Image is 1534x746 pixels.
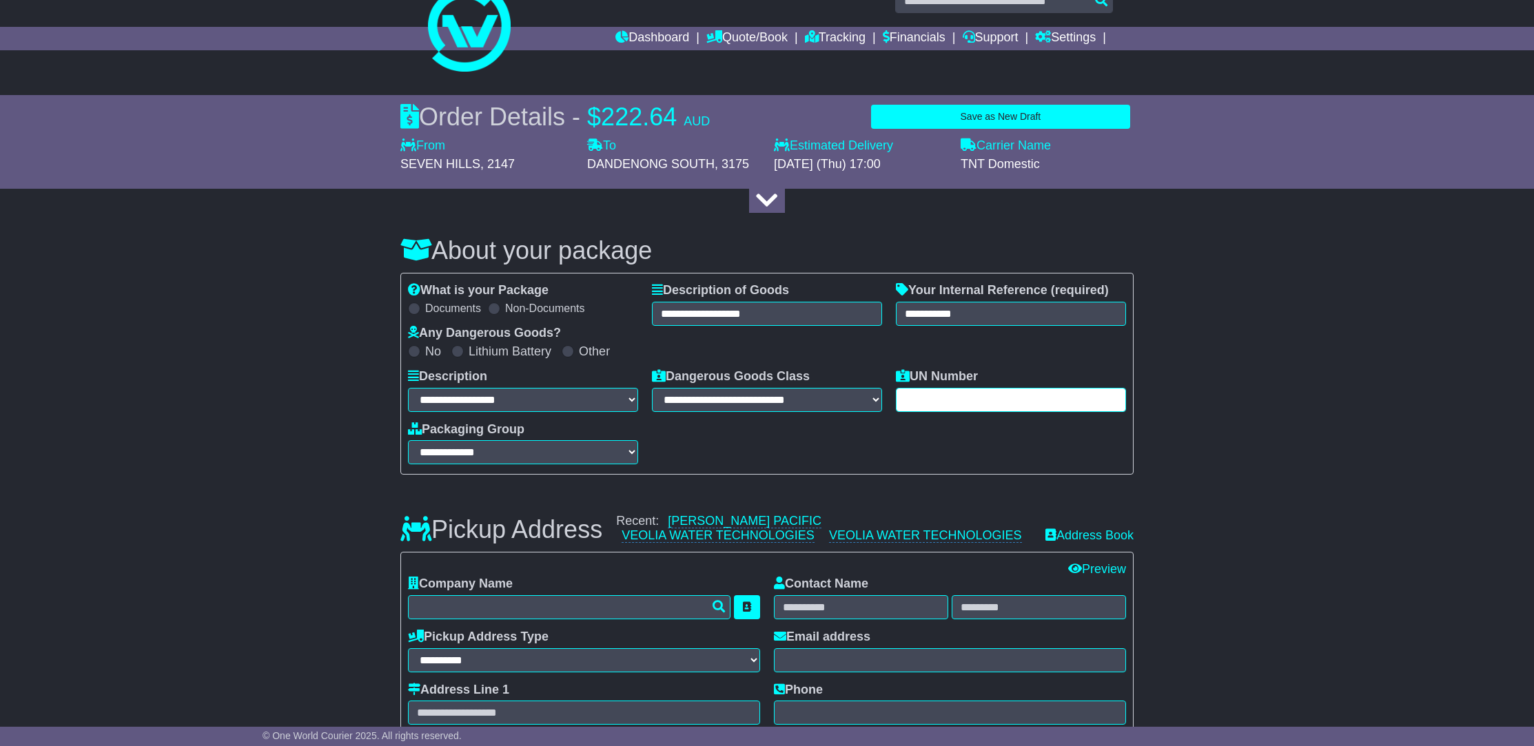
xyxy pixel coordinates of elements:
[263,730,462,741] span: © One World Courier 2025. All rights reserved.
[425,302,481,315] label: Documents
[408,577,513,592] label: Company Name
[896,283,1109,298] label: Your Internal Reference (required)
[1035,27,1096,50] a: Settings
[961,138,1051,154] label: Carrier Name
[774,630,870,645] label: Email address
[1068,562,1126,576] a: Preview
[871,105,1130,129] button: Save as New Draft
[668,514,821,528] a: [PERSON_NAME] PACIFIC
[587,138,616,154] label: To
[469,344,551,360] label: Lithium Battery
[774,577,868,592] label: Contact Name
[961,157,1134,172] div: TNT Domestic
[616,514,1032,543] div: Recent:
[400,138,445,154] label: From
[896,369,978,384] label: UN Number
[425,344,441,360] label: No
[400,157,480,171] span: SEVEN HILLS
[805,27,866,50] a: Tracking
[408,283,549,298] label: What is your Package
[579,344,610,360] label: Other
[400,102,710,132] div: Order Details -
[1045,528,1134,543] a: Address Book
[615,27,689,50] a: Dashboard
[601,103,677,131] span: 222.64
[587,103,601,131] span: $
[408,630,549,645] label: Pickup Address Type
[829,528,1022,543] a: VEOLIA WATER TECHNOLOGIES
[408,326,561,341] label: Any Dangerous Goods?
[652,369,810,384] label: Dangerous Goods Class
[480,157,515,171] span: , 2147
[400,237,1134,265] h3: About your package
[774,157,947,172] div: [DATE] (Thu) 17:00
[408,369,487,384] label: Description
[408,683,509,698] label: Address Line 1
[652,283,789,298] label: Description of Goods
[963,27,1019,50] a: Support
[715,157,749,171] span: , 3175
[774,683,823,698] label: Phone
[774,138,947,154] label: Estimated Delivery
[400,516,602,543] h3: Pickup Address
[408,422,524,437] label: Packaging Group
[883,27,945,50] a: Financials
[622,528,815,543] a: VEOLIA WATER TECHNOLOGIES
[505,302,585,315] label: Non-Documents
[706,27,788,50] a: Quote/Book
[684,114,710,128] span: AUD
[587,157,715,171] span: DANDENONG SOUTH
